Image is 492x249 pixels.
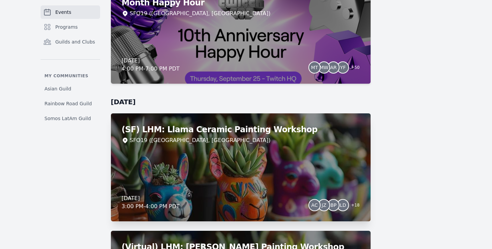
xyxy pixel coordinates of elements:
span: Asian Guild [45,85,71,92]
span: AR [330,65,337,70]
a: Programs [41,20,100,34]
span: LD [340,203,346,207]
span: Programs [55,24,78,30]
span: BP [330,203,336,207]
span: MW [320,65,328,70]
div: [DATE] 3:00 PM - 4:00 PM PDT [122,194,180,211]
a: Guilds and Clubs [41,35,100,49]
span: MT [311,65,318,70]
div: [DATE] 4:00 PM - 7:00 PM PDT [122,57,180,73]
div: SFO19 ([GEOGRAPHIC_DATA], [GEOGRAPHIC_DATA]) [130,9,271,18]
span: + 50 [347,63,359,73]
nav: Sidebar [41,5,100,124]
span: AC [311,203,318,207]
span: JZ [322,203,326,207]
h2: [DATE] [111,97,371,107]
a: Events [41,5,100,19]
span: Events [55,9,71,16]
span: Rainbow Road Guild [45,100,92,107]
a: Asian Guild [41,83,100,95]
div: SFO19 ([GEOGRAPHIC_DATA], [GEOGRAPHIC_DATA]) [130,136,271,144]
span: Guilds and Clubs [55,38,95,45]
a: Rainbow Road Guild [41,98,100,110]
h2: (SF) LHM: Llama Ceramic Painting Workshop [122,124,360,135]
span: Somos LatAm Guild [45,115,91,122]
span: YF [340,65,346,70]
span: + 18 [347,201,359,211]
p: My communities [41,73,100,79]
a: Somos LatAm Guild [41,112,100,124]
a: (SF) LHM: Llama Ceramic Painting WorkshopSFO19 ([GEOGRAPHIC_DATA], [GEOGRAPHIC_DATA])[DATE]3:00 P... [111,113,371,221]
